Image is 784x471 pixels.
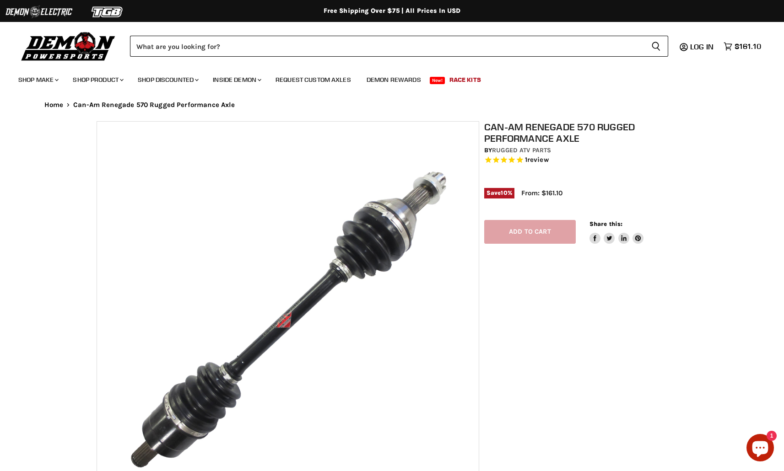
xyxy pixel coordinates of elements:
[484,188,514,198] span: Save %
[484,121,693,144] h1: Can-Am Renegade 570 Rugged Performance Axle
[492,146,551,154] a: Rugged ATV Parts
[66,70,129,89] a: Shop Product
[484,155,693,165] span: Rated 5.0 out of 5 stars 1 reviews
[521,189,562,197] span: From: $161.10
[18,30,119,62] img: Demon Powersports
[11,70,64,89] a: Shop Make
[525,156,549,164] span: 1 reviews
[443,70,488,89] a: Race Kits
[26,7,758,15] div: Free Shipping Over $75 | All Prices In USD
[589,220,644,244] aside: Share this:
[690,42,714,51] span: Log in
[644,36,668,57] button: Search
[484,145,693,155] div: by
[11,67,759,89] ul: Main menu
[430,77,445,84] span: New!
[719,40,766,53] a: $161.10
[5,3,73,21] img: Demon Electric Logo 2
[44,101,64,109] a: Home
[735,42,761,51] span: $161.10
[130,36,668,57] form: Product
[73,3,142,21] img: TGB Logo 2
[589,220,622,227] span: Share this:
[73,101,235,109] span: Can-Am Renegade 570 Rugged Performance Axle
[26,101,758,109] nav: Breadcrumbs
[131,70,204,89] a: Shop Discounted
[269,70,358,89] a: Request Custom Axles
[206,70,267,89] a: Inside Demon
[130,36,644,57] input: Search
[686,43,719,51] a: Log in
[744,434,777,464] inbox-online-store-chat: Shopify online store chat
[501,189,507,196] span: 10
[527,156,549,164] span: review
[360,70,428,89] a: Demon Rewards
